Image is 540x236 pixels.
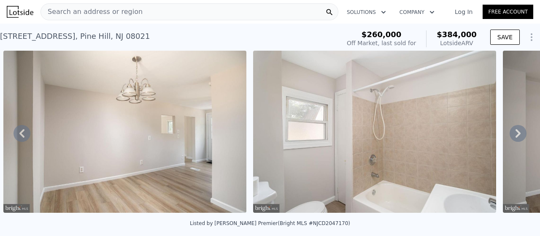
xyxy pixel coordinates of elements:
[253,51,496,213] img: Sale: 75428432 Parcel: 70013662
[3,51,246,213] img: Sale: 75428432 Parcel: 70013662
[41,7,143,17] span: Search an address or region
[483,5,533,19] a: Free Account
[190,220,350,226] div: Listed by [PERSON_NAME] Premier (Bright MLS #NJCD2047170)
[445,8,483,16] a: Log In
[437,39,477,47] div: Lotside ARV
[490,30,520,45] button: SAVE
[437,30,477,39] span: $384,000
[340,5,393,20] button: Solutions
[362,30,402,39] span: $260,000
[347,39,416,47] div: Off Market, last sold for
[523,29,540,46] button: Show Options
[393,5,441,20] button: Company
[7,6,33,18] img: Lotside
